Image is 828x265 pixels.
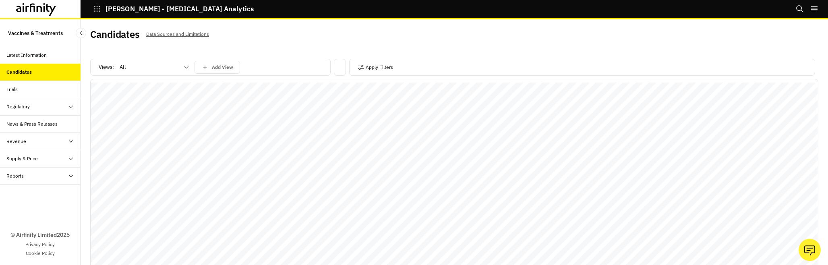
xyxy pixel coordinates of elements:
[10,231,70,239] p: © Airfinity Limited 2025
[6,120,58,128] div: News & Press Releases
[25,241,55,248] a: Privacy Policy
[6,68,32,76] div: Candidates
[212,64,233,70] p: Add View
[93,2,254,16] button: [PERSON_NAME] - [MEDICAL_DATA] Analytics
[6,52,47,59] div: Latest Information
[6,86,18,93] div: Trials
[195,61,240,74] button: save changes
[358,61,393,74] button: Apply Filters
[146,30,209,39] p: Data Sources and Limitations
[6,155,38,162] div: Supply & Price
[106,5,254,12] p: [PERSON_NAME] - [MEDICAL_DATA] Analytics
[6,172,24,180] div: Reports
[8,26,63,40] p: Vaccines & Treatments
[6,138,26,145] div: Revenue
[799,239,821,261] button: Ask our analysts
[76,28,86,38] button: Close Sidebar
[796,2,804,16] button: Search
[6,103,30,110] div: Regulatory
[99,61,240,74] div: Views:
[26,250,55,257] a: Cookie Policy
[90,29,140,40] h2: Candidates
